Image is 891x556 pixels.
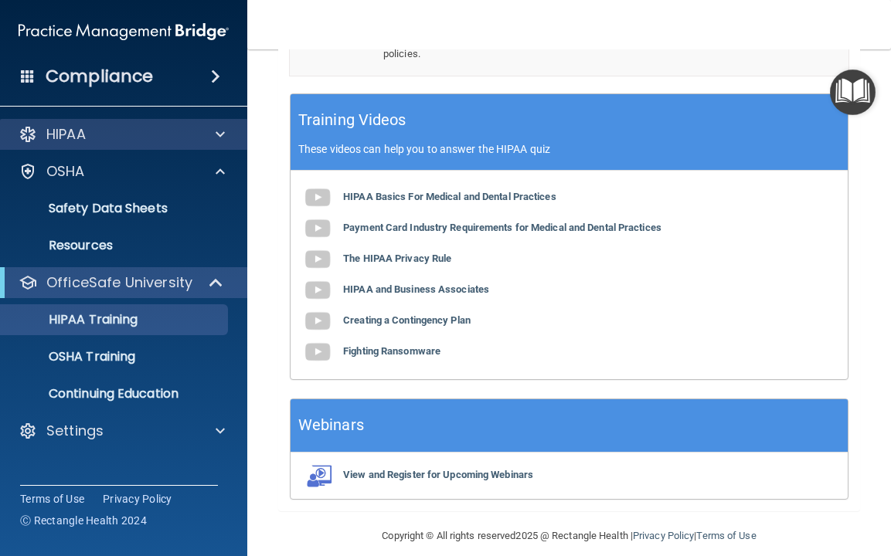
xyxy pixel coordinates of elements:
[830,69,876,115] button: Open Resource Center
[696,530,756,541] a: Terms of Use
[46,422,104,440] p: Settings
[19,16,229,47] img: PMB logo
[46,162,85,181] p: OSHA
[343,222,661,233] b: Payment Card Industry Requirements for Medical and Dental Practices
[302,337,333,368] img: gray_youtube_icon.38fcd6cc.png
[46,66,153,87] h4: Compliance
[302,182,333,213] img: gray_youtube_icon.38fcd6cc.png
[20,513,147,528] span: Ⓒ Rectangle Health 2024
[343,469,533,480] b: View and Register for Upcoming Webinars
[19,162,225,181] a: OSHA
[343,314,471,326] b: Creating a Contingency Plan
[10,349,135,364] p: OSHA Training
[10,312,138,327] p: HIPAA Training
[103,491,172,507] a: Privacy Policy
[343,253,451,264] b: The HIPAA Privacy Rule
[302,213,333,244] img: gray_youtube_icon.38fcd6cc.png
[10,238,221,253] p: Resources
[302,244,333,275] img: gray_youtube_icon.38fcd6cc.png
[10,386,221,402] p: Continuing Education
[298,107,406,134] h5: Training Videos
[302,306,333,337] img: gray_youtube_icon.38fcd6cc.png
[298,412,364,439] h5: Webinars
[624,462,872,524] iframe: Drift Widget Chat Controller
[302,464,333,487] img: webinarIcon.c7ebbf15.png
[298,143,840,155] p: These videos can help you to answer the HIPAA quiz
[19,422,225,440] a: Settings
[19,125,225,144] a: HIPAA
[20,491,84,507] a: Terms of Use
[46,125,86,144] p: HIPAA
[343,345,440,357] b: Fighting Ransomware
[302,275,333,306] img: gray_youtube_icon.38fcd6cc.png
[633,530,694,541] a: Privacy Policy
[343,283,489,295] b: HIPAA and Business Associates
[10,201,221,216] p: Safety Data Sheets
[343,191,556,202] b: HIPAA Basics For Medical and Dental Practices
[19,273,224,292] a: OfficeSafe University
[46,273,192,292] p: OfficeSafe University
